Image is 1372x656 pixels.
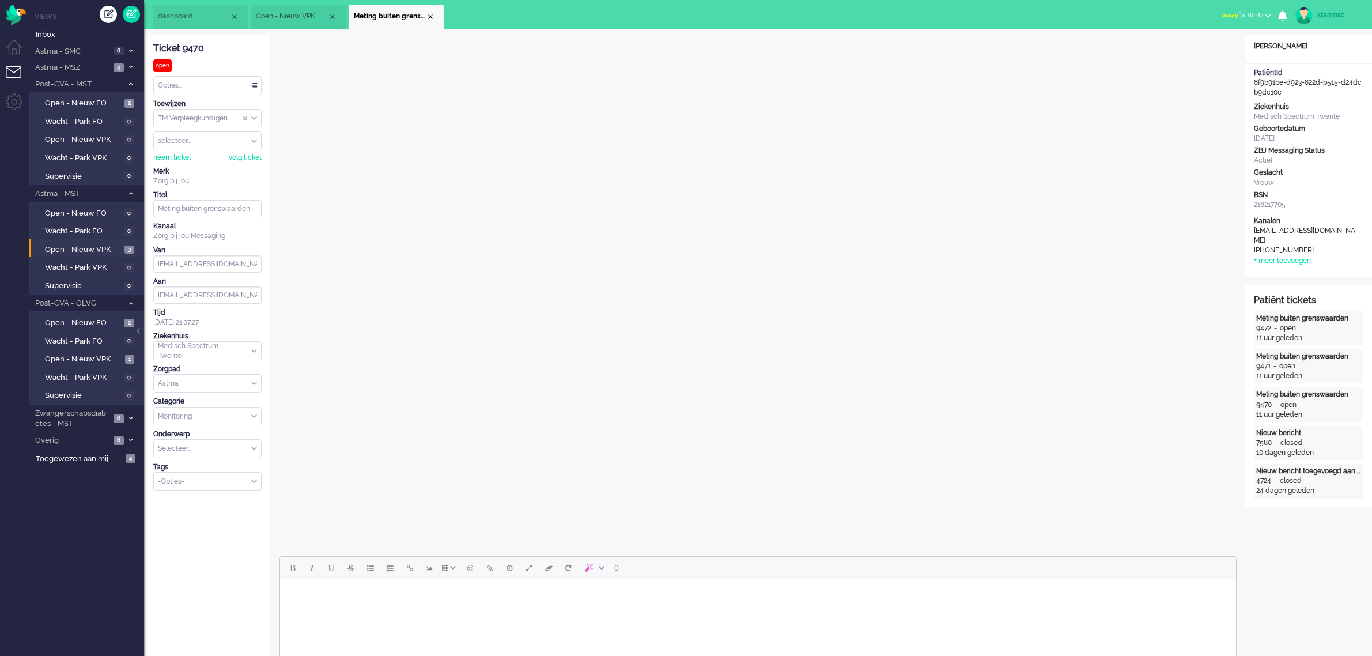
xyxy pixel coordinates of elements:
div: 11 uur geleden [1256,371,1361,381]
span: Wacht - Park FO [45,116,121,127]
button: Emoticons [460,558,480,578]
div: - [1272,400,1280,410]
span: Meting buiten grenswaarden [354,12,426,21]
button: Numbered list [380,558,400,578]
a: Omnidesk [6,7,26,16]
span: Supervisie [45,281,121,292]
a: Toegewezen aan mij 2 [33,452,144,465]
span: Open - Nieuw VPK [256,12,328,21]
span: Supervisie [45,390,121,401]
span: Post-CVA - MST [33,79,123,90]
button: Reset content [558,558,578,578]
div: 8f9b91be-d923-822d-b515-d24dcb9dc10c [1245,68,1372,97]
div: 7580 [1256,438,1272,448]
span: Wacht - Park VPK [45,262,121,273]
div: ZBJ Messaging Status [1254,146,1363,156]
div: Actief [1254,156,1363,165]
span: Open - Nieuw VPK [45,354,122,365]
span: Inbox [36,29,144,40]
span: 0 [614,563,619,572]
div: open [153,59,172,72]
span: 2 [124,319,134,327]
span: dashboard [158,12,230,21]
a: Supervisie 0 [33,279,143,292]
li: Tickets menu [6,66,32,92]
div: [DATE] [1254,134,1363,144]
button: Strikethrough [341,558,361,578]
div: 218217705 [1254,200,1363,210]
div: Categorie [153,397,262,406]
span: Open - Nieuw FO [45,98,122,109]
a: Inbox [33,28,144,40]
div: Toewijzen [153,99,262,109]
a: Open - Nieuw VPK 0 [33,133,143,145]
a: Supervisie 0 [33,169,143,182]
div: Close tab [328,12,337,21]
li: 9470 [349,5,444,29]
div: 9471 [1256,361,1271,371]
span: 0 [124,172,134,180]
span: 0 [124,337,134,346]
button: Insert/edit link [400,558,419,578]
div: Meting buiten grenswaarden [1256,314,1361,323]
span: 0 [124,209,134,218]
div: Meting buiten grenswaarden [1256,390,1361,399]
div: Tijd [153,308,262,318]
div: Medisch Spectrum Twente [1254,112,1363,122]
div: closed [1280,476,1302,486]
button: Delay message [500,558,519,578]
span: Wacht - Park VPK [45,153,121,164]
span: 2 [124,99,134,108]
span: Wacht - Park VPK [45,372,121,383]
a: Wacht - Park VPK 0 [33,371,143,383]
span: Overig [33,435,110,446]
a: Supervisie 0 [33,389,143,401]
div: 11 uur geleden [1256,410,1361,420]
img: avatar [1295,7,1313,24]
div: Select Tags [153,472,262,491]
span: 0 [124,227,134,236]
button: Fullscreen [519,558,539,578]
span: 3 [124,246,134,254]
button: Insert/edit image [419,558,439,578]
div: Ticket 9470 [153,42,262,55]
div: 11 uur geleden [1256,333,1361,343]
span: 0 [124,118,134,126]
li: Dashboard menu [6,39,32,65]
div: Geslacht [1254,168,1363,178]
span: Zwangerschapsdiabetes - MST [33,408,110,429]
div: open [1279,361,1295,371]
div: [PERSON_NAME] [1245,42,1372,51]
button: Italic [302,558,322,578]
div: Merk [153,167,262,176]
button: AI [578,558,609,578]
a: Open - Nieuw VPK 1 [33,352,143,365]
div: - [1272,438,1280,448]
button: Add attachment [480,558,500,578]
img: flow_omnibird.svg [6,5,26,25]
span: 0 [124,263,134,272]
span: Open - Nieuw FO [45,208,121,219]
div: Kanaal [153,221,262,231]
div: Zorg bij jou Messaging [153,231,262,241]
div: Patiënt tickets [1254,294,1363,307]
span: Open - Nieuw FO [45,318,122,329]
div: Meting buiten grenswaarden [1256,352,1361,361]
div: PatiëntId [1254,68,1363,78]
div: Zorg bij jou [153,176,262,186]
span: Wacht - Park FO [45,226,121,237]
a: Wacht - Park VPK 0 [33,151,143,164]
span: 6 [114,436,124,445]
a: Wacht - Park FO 0 [33,334,143,347]
button: Bold [282,558,302,578]
div: + meer toevoegen [1254,256,1311,266]
button: Underline [322,558,341,578]
span: Supervisie [45,171,121,182]
span: 6 [114,414,124,423]
div: Geboortedatum [1254,124,1363,134]
span: Astma - SMC [33,46,110,57]
a: Open - Nieuw FO 2 [33,316,143,329]
a: stanmsc [1293,7,1360,24]
div: 9470 [1256,400,1272,410]
a: Open - Nieuw VPK 3 [33,243,143,255]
